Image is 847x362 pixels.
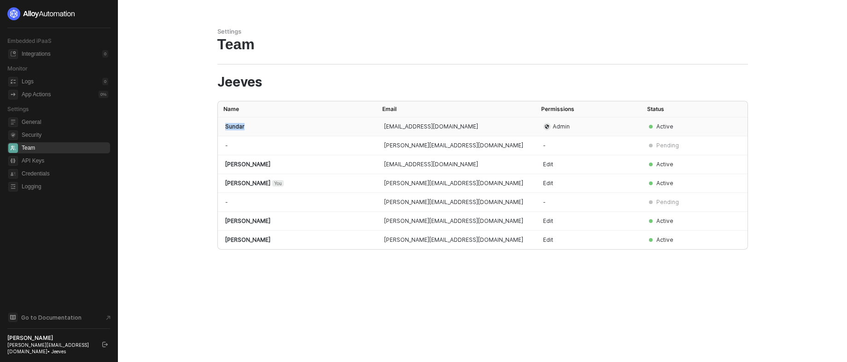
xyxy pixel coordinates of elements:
[8,143,18,153] span: team
[22,155,108,166] span: API Keys
[22,91,51,99] div: App Actions
[543,199,634,206] div: -
[377,212,536,231] td: [PERSON_NAME][EMAIL_ADDRESS][DOMAIN_NAME]
[543,236,634,244] div: Edit
[22,78,34,86] div: Logs
[7,342,94,355] div: [PERSON_NAME][EMAIL_ADDRESS][DOMAIN_NAME] • Jeeves
[217,76,262,89] span: Jeeves
[102,50,108,58] div: 0
[656,142,679,149] div: Pending
[225,161,369,168] div: [PERSON_NAME]
[543,123,551,130] span: icon-admin
[217,35,748,53] div: Team
[8,77,18,87] span: icon-logs
[22,117,108,128] span: General
[377,155,536,174] td: [EMAIL_ADDRESS][DOMAIN_NAME]
[104,313,113,322] span: document-arrow
[8,182,18,192] span: logging
[377,101,536,117] th: Email
[7,37,52,44] span: Embedded iPaaS
[7,334,94,342] div: [PERSON_NAME]
[7,7,76,20] img: logo
[7,105,29,112] span: Settings
[656,161,673,168] div: Active
[22,168,108,179] span: Credentials
[8,156,18,166] span: api-key
[272,180,284,187] span: You
[22,129,108,140] span: Security
[656,199,679,206] div: Pending
[99,91,108,98] div: 0 %
[536,101,642,117] th: Permissions
[225,236,369,244] div: [PERSON_NAME]
[543,180,634,187] div: Edit
[225,142,369,149] div: -
[225,180,369,187] div: [PERSON_NAME]
[377,174,536,193] td: [PERSON_NAME][EMAIL_ADDRESS][DOMAIN_NAME]
[225,199,369,206] div: -
[102,342,108,347] span: logout
[22,142,108,153] span: Team
[543,161,634,168] div: Edit
[217,28,748,35] div: Settings
[8,90,18,99] span: icon-app-actions
[8,117,18,127] span: general
[656,123,673,130] div: Active
[225,123,369,130] div: Sundar
[377,117,536,136] td: [EMAIL_ADDRESS][DOMAIN_NAME]
[656,217,673,225] div: Active
[377,193,536,212] td: [PERSON_NAME][EMAIL_ADDRESS][DOMAIN_NAME]
[377,136,536,155] td: [PERSON_NAME][EMAIL_ADDRESS][DOMAIN_NAME]
[543,217,634,225] div: Edit
[218,101,377,117] th: Name
[377,231,536,249] td: [PERSON_NAME][EMAIL_ADDRESS][DOMAIN_NAME]
[102,78,108,85] div: 0
[7,7,110,20] a: logo
[642,101,721,117] th: Status
[7,65,28,72] span: Monitor
[8,169,18,179] span: credentials
[22,181,108,192] span: Logging
[656,180,673,187] div: Active
[8,130,18,140] span: security
[8,49,18,59] span: integrations
[21,314,82,321] span: Go to Documentation
[7,312,111,323] a: Knowledge Base
[8,313,18,322] span: documentation
[656,236,673,244] div: Active
[225,217,369,225] div: [PERSON_NAME]
[22,50,51,58] div: Integrations
[543,142,634,149] div: -
[553,123,570,130] span: Admin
